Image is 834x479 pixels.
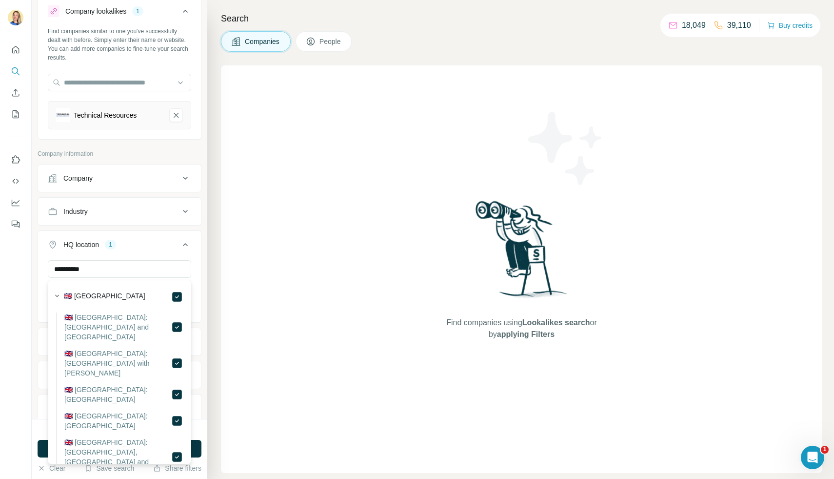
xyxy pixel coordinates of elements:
button: Use Surfe on LinkedIn [8,151,23,168]
button: Feedback [8,215,23,233]
button: Clear [38,463,65,473]
button: Industry [38,200,201,223]
span: People [319,37,342,46]
button: Search [8,62,23,80]
button: Quick start [8,41,23,59]
button: Dashboard [8,194,23,211]
span: Companies [245,37,280,46]
div: Industry [63,207,88,216]
button: Enrich CSV [8,84,23,102]
button: Use Surfe API [8,172,23,190]
button: Company [38,167,201,190]
button: Technologies [38,396,201,420]
img: Technical Resources-logo [56,108,70,122]
button: Share filters [153,463,201,473]
button: Run search [38,440,201,458]
button: Technical Resources-remove-button [169,108,183,122]
label: 🇬🇧 [GEOGRAPHIC_DATA]: [GEOGRAPHIC_DATA] [64,411,171,431]
div: 1 [132,7,143,16]
h4: Search [221,12,822,25]
div: Company lookalikes [65,6,126,16]
p: 18,049 [682,20,706,31]
img: Surfe Illustration - Woman searching with binoculars [471,198,573,307]
p: 39,110 [727,20,751,31]
button: My lists [8,105,23,123]
label: 🇬🇧 [GEOGRAPHIC_DATA]: [GEOGRAPHIC_DATA], [GEOGRAPHIC_DATA] and [GEOGRAPHIC_DATA] [64,437,171,477]
label: 🇬🇧 [GEOGRAPHIC_DATA]: [GEOGRAPHIC_DATA] [64,385,171,404]
button: Buy credits [767,19,813,32]
span: Find companies using or by [443,317,599,340]
img: Surfe Illustration - Stars [522,104,610,192]
p: Company information [38,149,201,158]
label: 🇬🇧 [GEOGRAPHIC_DATA]: [GEOGRAPHIC_DATA] with [PERSON_NAME] [64,349,171,378]
span: Lookalikes search [522,318,590,327]
img: Avatar [8,10,23,25]
button: Save search [84,463,134,473]
div: 1 [105,240,116,249]
span: 1 [821,446,829,454]
button: Annual revenue ($) [38,330,201,354]
div: Technical Resources [74,110,137,120]
label: 🇬🇧 [GEOGRAPHIC_DATA]: [GEOGRAPHIC_DATA] and [GEOGRAPHIC_DATA] [64,312,171,342]
span: applying Filters [497,330,555,338]
div: HQ location [63,240,99,250]
label: 🇬🇧 [GEOGRAPHIC_DATA] [64,291,145,303]
div: Company [63,173,93,183]
div: Find companies similar to one you've successfully dealt with before. Simply enter their name or w... [48,27,191,62]
iframe: Intercom live chat [801,446,824,469]
button: HQ location1 [38,233,201,260]
button: Employees (size) [38,363,201,387]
